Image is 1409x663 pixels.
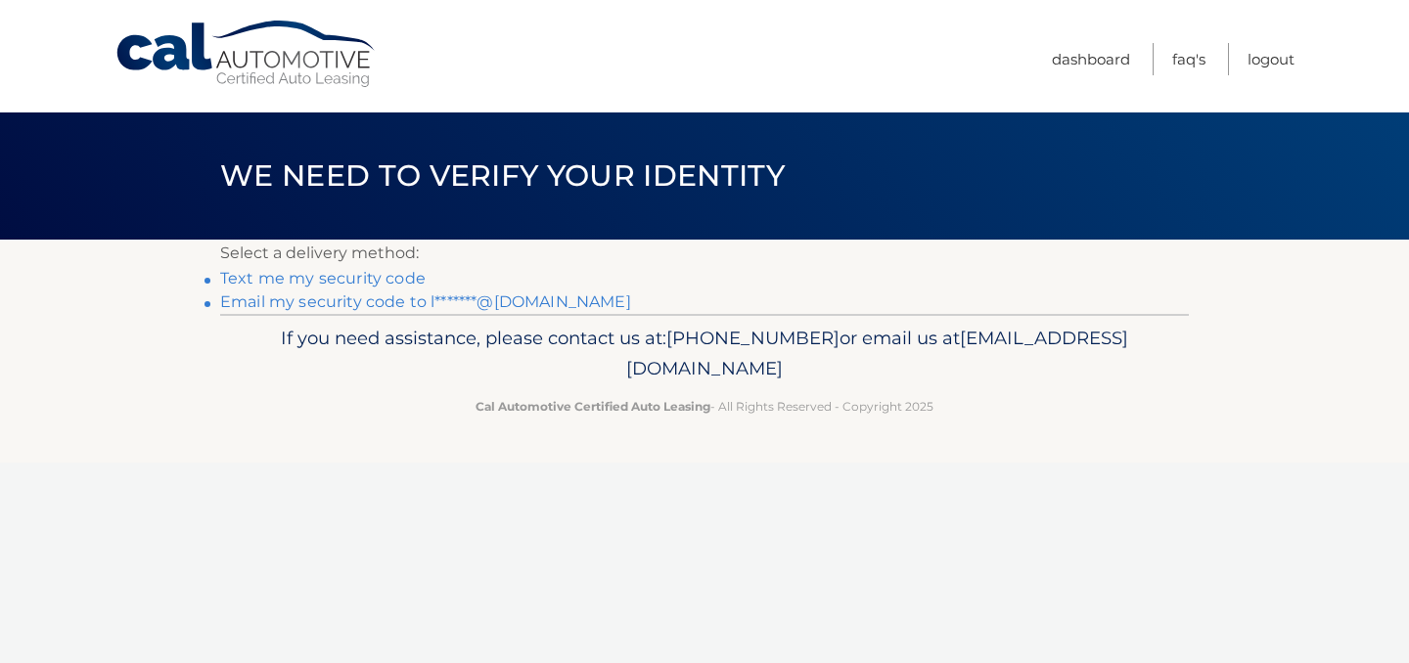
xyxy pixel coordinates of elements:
[220,292,631,311] a: Email my security code to l*******@[DOMAIN_NAME]
[1248,43,1295,75] a: Logout
[220,240,1189,267] p: Select a delivery method:
[666,327,840,349] span: [PHONE_NUMBER]
[220,269,426,287] a: Text me my security code
[220,157,785,194] span: We need to verify your identity
[233,323,1176,385] p: If you need assistance, please contact us at: or email us at
[233,396,1176,417] p: - All Rights Reserved - Copyright 2025
[476,399,710,414] strong: Cal Automotive Certified Auto Leasing
[114,20,379,89] a: Cal Automotive
[1172,43,1205,75] a: FAQ's
[1052,43,1130,75] a: Dashboard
